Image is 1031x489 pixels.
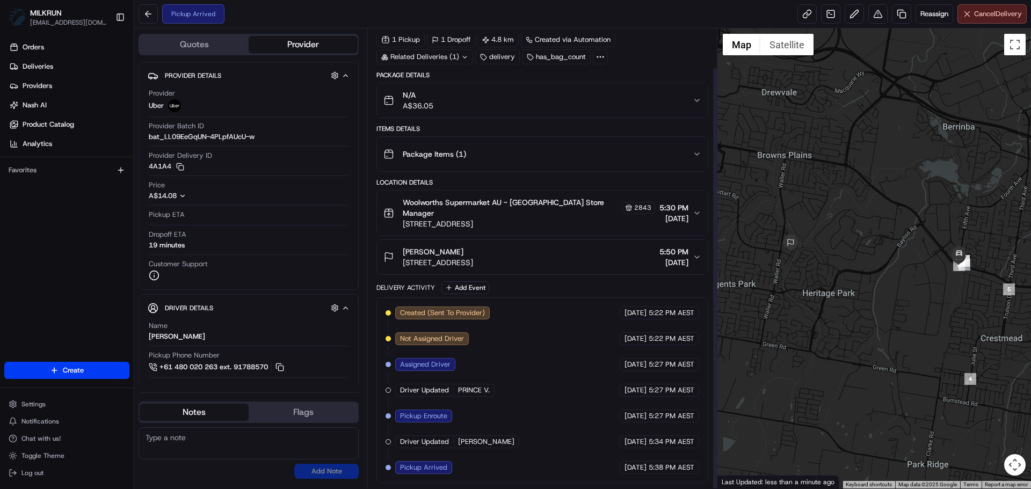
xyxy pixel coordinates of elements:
div: Delivery Activity [376,283,435,292]
a: Analytics [4,135,134,152]
button: Reassign [916,4,953,24]
div: 4.8 km [477,32,519,47]
span: [DATE] [659,213,688,224]
span: [DATE] [625,308,647,318]
div: 1 Dropoff [427,32,475,47]
button: Notifications [4,414,129,429]
a: Report a map error [985,481,1028,487]
a: Providers [4,77,134,94]
span: Price [149,180,165,190]
span: Provider Batch ID [149,121,204,131]
span: [DATE] [625,334,647,344]
span: Cancel Delivery [974,9,1022,19]
span: Reassign [920,9,948,19]
button: Notes [140,404,249,421]
span: Toggle Theme [21,451,64,460]
button: Toggle fullscreen view [1004,34,1026,55]
button: [PERSON_NAME][STREET_ADDRESS]5:50 PM[DATE] [377,240,707,274]
span: Provider Delivery ID [149,151,212,160]
div: [PERSON_NAME] [149,332,205,341]
a: Terms [963,481,978,487]
span: [STREET_ADDRESS] [403,257,473,268]
span: Log out [21,469,43,477]
button: Package Items (1) [377,137,707,171]
span: Pickup Phone Number [149,351,220,360]
span: Dropoff ETA [149,230,186,239]
div: 3 [958,255,970,267]
span: [PERSON_NAME] [458,437,514,447]
span: Provider Details [165,71,221,80]
button: N/AA$36.05 [377,83,707,118]
button: Woolworths Supermarket AU - [GEOGRAPHIC_DATA] Store Manager2843[STREET_ADDRESS]5:30 PM[DATE] [377,191,707,236]
div: 1 [959,259,970,271]
span: Package Items ( 1 ) [403,149,466,159]
span: Settings [21,400,46,408]
span: Orders [23,42,44,52]
div: Package Details [376,71,708,79]
a: Deliveries [4,58,134,75]
span: Pickup Enroute [400,411,447,421]
button: Quotes [140,36,249,53]
button: Settings [4,397,129,412]
span: Notifications [21,417,59,426]
span: 2843 [634,203,651,212]
span: Driver Updated [400,437,449,447]
span: [DATE] [659,257,688,268]
img: Google [720,475,756,488]
span: [DATE] [625,385,647,395]
span: 5:27 PM AEST [649,385,694,395]
span: Create [63,366,84,375]
span: 5:22 PM AEST [649,334,694,344]
button: Driver Details [148,299,350,317]
span: PRINCE V. [458,385,490,395]
span: [DATE] [625,437,647,447]
button: Create [4,362,129,379]
a: Open this area in Google Maps (opens a new window) [720,475,756,488]
span: Woolworths Supermarket AU - [GEOGRAPHIC_DATA] Store Manager [403,197,619,218]
span: 5:22 PM AEST [649,308,694,318]
span: Provider [149,89,175,98]
button: [EMAIL_ADDRESS][DOMAIN_NAME] [30,18,107,27]
button: 4A1A4 [149,162,184,171]
button: Keyboard shortcuts [846,481,892,488]
div: Items Details [376,125,708,133]
img: MILKRUN [9,9,26,26]
button: Toggle Theme [4,448,129,463]
span: Not Assigned Driver [400,334,464,344]
div: 1 Pickup [376,32,425,47]
span: 5:34 PM AEST [649,437,694,447]
span: Product Catalog [23,120,74,129]
span: [PERSON_NAME] [403,246,463,257]
button: +61 480 020 263 ext. 91788570 [149,361,286,373]
button: Show satellite imagery [760,34,814,55]
button: Chat with us! [4,431,129,446]
span: MILKRUN [30,8,62,18]
span: Driver Details [165,304,213,312]
span: Driver Updated [400,385,449,395]
span: A$14.08 [149,191,177,200]
span: [DATE] [625,411,647,421]
span: 5:27 PM AEST [649,411,694,421]
button: Log out [4,465,129,480]
span: Providers [23,81,52,91]
div: 19 minutes [149,240,185,250]
button: Map camera controls [1004,454,1026,476]
div: 4 [964,373,976,385]
span: +61 480 020 263 ext. 91788570 [159,362,268,372]
span: [DATE] [625,360,647,369]
a: Product Catalog [4,116,134,133]
div: 5 [1003,283,1015,295]
span: 5:27 PM AEST [649,360,694,369]
span: 5:30 PM [659,202,688,213]
span: Created (Sent To Provider) [400,308,485,318]
div: 6 [953,259,965,271]
div: Location Details [376,178,708,187]
a: Orders [4,39,134,56]
span: Pickup ETA [149,210,185,220]
div: Favorites [4,162,129,179]
button: Provider Details [148,67,350,84]
div: Last Updated: less than a minute ago [717,475,839,488]
span: Assigned Driver [400,360,451,369]
span: bat_LL09EeGqUN-4PLpfAUcU-w [149,132,255,142]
